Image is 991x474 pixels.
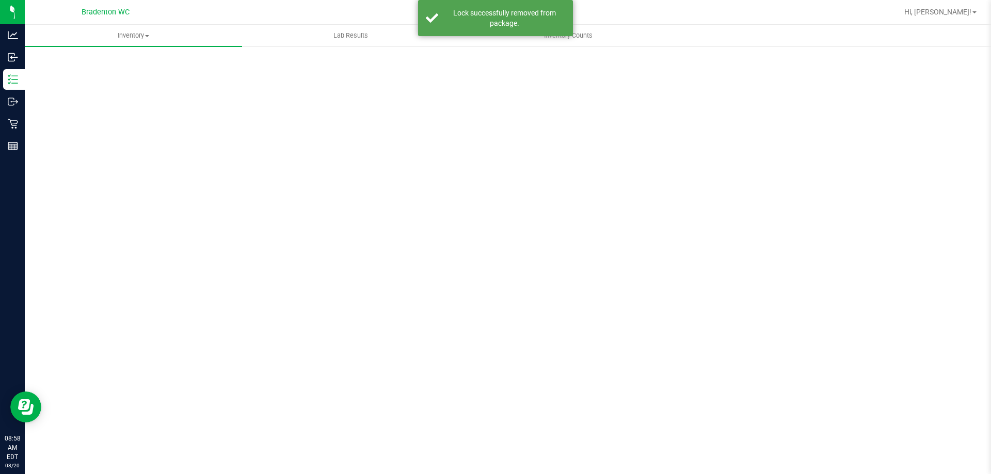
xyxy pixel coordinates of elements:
[8,141,18,151] inline-svg: Reports
[25,25,242,46] a: Inventory
[8,74,18,85] inline-svg: Inventory
[242,25,459,46] a: Lab Results
[5,462,20,469] p: 08/20
[8,96,18,107] inline-svg: Outbound
[10,391,41,422] iframe: Resource center
[8,52,18,62] inline-svg: Inbound
[319,31,382,40] span: Lab Results
[25,31,242,40] span: Inventory
[8,119,18,129] inline-svg: Retail
[82,8,130,17] span: Bradenton WC
[904,8,971,16] span: Hi, [PERSON_NAME]!
[444,8,565,28] div: Lock successfully removed from package.
[8,30,18,40] inline-svg: Analytics
[5,434,20,462] p: 08:58 AM EDT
